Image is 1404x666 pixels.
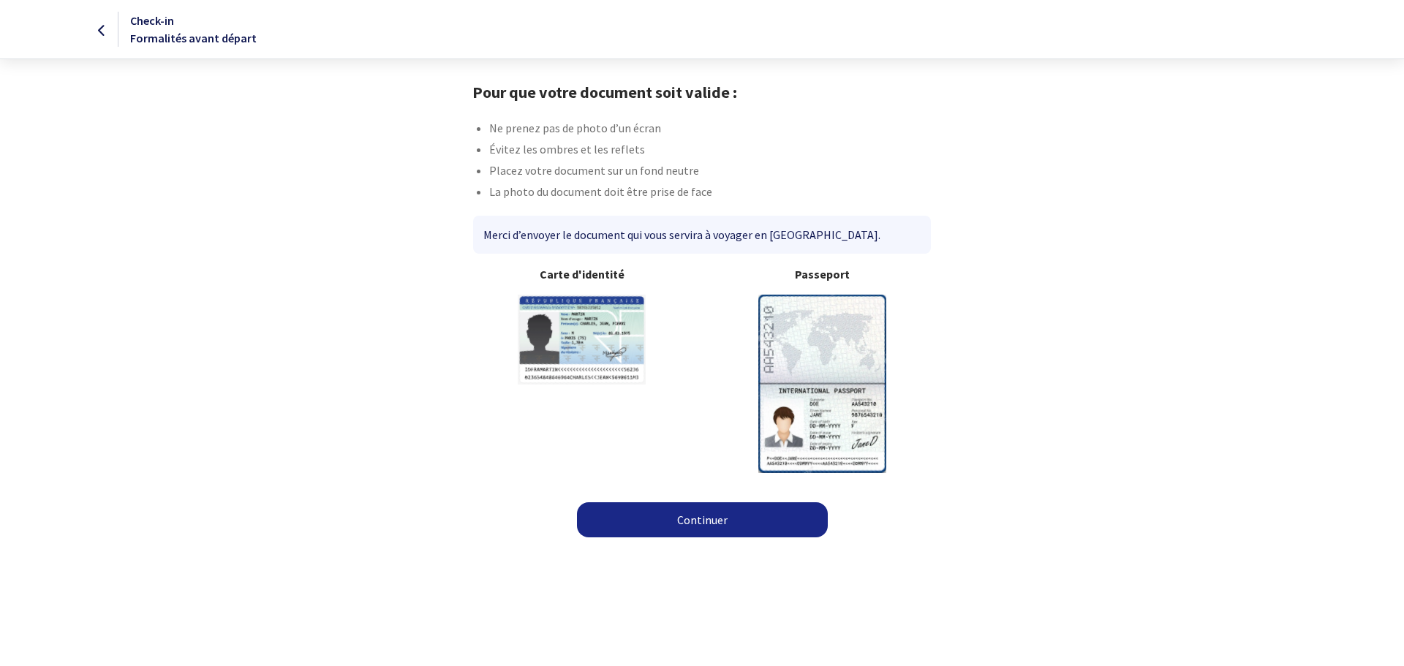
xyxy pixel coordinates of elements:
li: La photo du document doit être prise de face [489,183,931,204]
b: Carte d'identité [473,265,690,283]
div: Merci d’envoyer le document qui vous servira à voyager en [GEOGRAPHIC_DATA]. [473,216,930,254]
li: Ne prenez pas de photo d’un écran [489,119,931,140]
img: illuCNI.svg [518,295,646,385]
li: Placez votre document sur un fond neutre [489,162,931,183]
a: Continuer [577,502,828,537]
h1: Pour que votre document soit valide : [472,83,931,102]
span: Check-in Formalités avant départ [130,13,257,45]
img: illuPasseport.svg [758,295,886,472]
b: Passeport [714,265,931,283]
li: Évitez les ombres et les reflets [489,140,931,162]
